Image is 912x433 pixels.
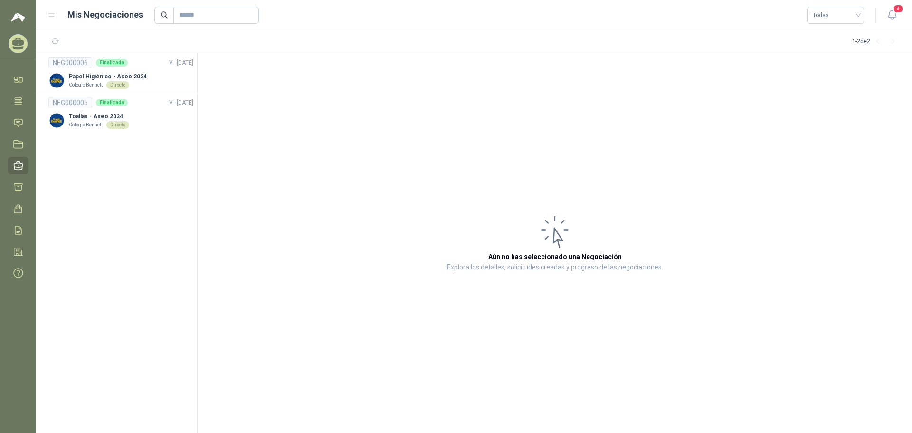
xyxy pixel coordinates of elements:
[893,4,903,13] span: 4
[69,81,103,89] p: Colegio Bennett
[169,99,193,106] span: V. - [DATE]
[69,112,129,121] p: Toallas - Aseo 2024
[169,59,193,66] span: V. - [DATE]
[69,121,103,129] p: Colegio Bennett
[67,8,143,21] h1: Mis Negociaciones
[69,72,147,81] p: Papel Higiénico - Aseo 2024
[48,57,92,68] div: NEG000006
[96,59,128,67] div: Finalizada
[488,251,622,262] h3: Aún no has seleccionado una Negociación
[883,7,901,24] button: 4
[48,112,65,129] img: Company Logo
[852,34,901,49] div: 1 - 2 de 2
[106,121,129,129] div: Directo
[813,8,858,22] span: Todas
[106,81,129,89] div: Directo
[48,97,193,129] a: NEG000005FinalizadaV. -[DATE] Company LogoToallas - Aseo 2024Colegio BennettDirecto
[48,57,193,89] a: NEG000006FinalizadaV. -[DATE] Company LogoPapel Higiénico - Aseo 2024Colegio BennettDirecto
[48,72,65,89] img: Company Logo
[447,262,663,273] p: Explora los detalles, solicitudes creadas y progreso de las negociaciones.
[96,99,128,106] div: Finalizada
[11,11,25,23] img: Logo peakr
[48,97,92,108] div: NEG000005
